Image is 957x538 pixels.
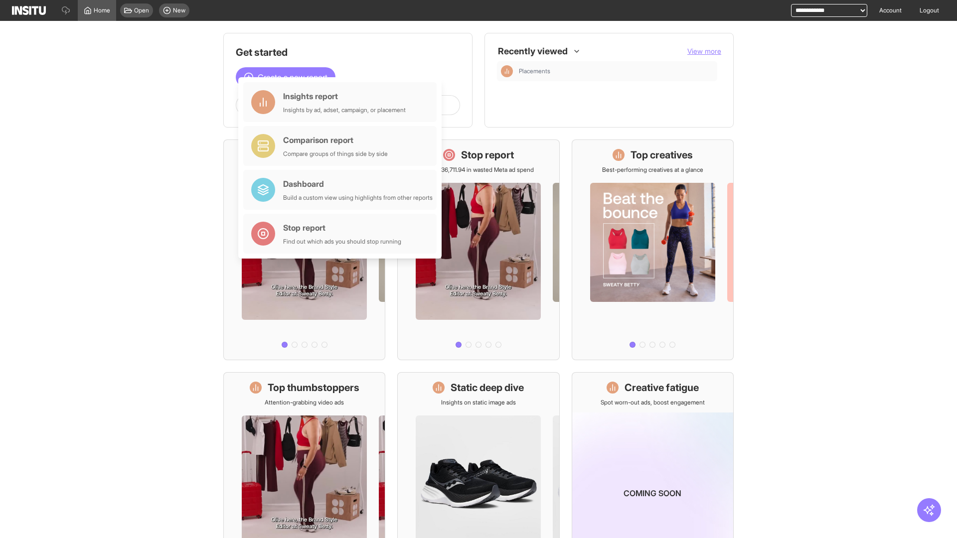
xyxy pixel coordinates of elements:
div: Find out which ads you should stop running [283,238,401,246]
span: Home [94,6,110,14]
span: Open [134,6,149,14]
a: Stop reportSave £36,711.94 in wasted Meta ad spend [397,139,559,360]
p: Insights on static image ads [441,399,516,406]
span: Placements [519,67,713,75]
div: Build a custom view using highlights from other reports [283,194,433,202]
div: Insights by ad, adset, campaign, or placement [283,106,406,114]
span: View more [687,47,721,55]
button: Create a new report [236,67,335,87]
button: View more [687,46,721,56]
a: What's live nowSee all active ads instantly [223,139,385,360]
span: Create a new report [258,71,327,83]
h1: Get started [236,45,460,59]
span: New [173,6,185,14]
p: Best-performing creatives at a glance [602,166,703,174]
div: Insights report [283,90,406,102]
div: Insights [501,65,513,77]
span: Placements [519,67,550,75]
img: Logo [12,6,46,15]
div: Comparison report [283,134,388,146]
h1: Stop report [461,148,514,162]
p: Attention-grabbing video ads [265,399,344,406]
p: Save £36,711.94 in wasted Meta ad spend [423,166,534,174]
div: Stop report [283,222,401,234]
h1: Top thumbstoppers [268,381,359,395]
div: Dashboard [283,178,433,190]
a: Top creativesBest-performing creatives at a glance [572,139,734,360]
h1: Top creatives [631,148,693,162]
div: Compare groups of things side by side [283,150,388,158]
h1: Static deep dive [451,381,524,395]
